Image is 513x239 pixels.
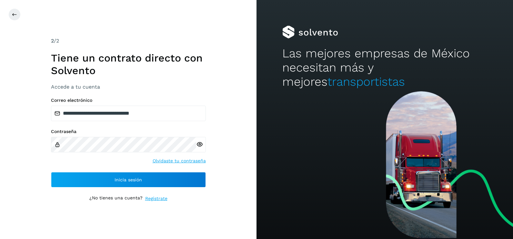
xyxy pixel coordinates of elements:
h1: Tiene un contrato directo con Solvento [51,52,206,77]
p: ¿No tienes una cuenta? [89,195,143,202]
span: Inicia sesión [115,177,142,182]
span: transportistas [327,75,405,89]
span: 2 [51,38,54,44]
h2: Las mejores empresas de México necesitan más y mejores [282,46,488,89]
h3: Accede a tu cuenta [51,84,206,90]
a: Regístrate [145,195,167,202]
a: Olvidaste tu contraseña [153,158,206,164]
button: Inicia sesión [51,172,206,187]
label: Correo electrónico [51,98,206,103]
div: /2 [51,37,206,45]
label: Contraseña [51,129,206,134]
